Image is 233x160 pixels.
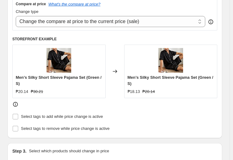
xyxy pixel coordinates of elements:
[48,2,100,6] button: What's the compare at price?
[12,148,27,154] h2: Step 3.
[21,114,103,119] span: Select tags to add while price change is active
[29,148,109,154] p: Select which products should change in price
[128,75,213,86] span: Men’s Silky Short Sleeve Pajama Set (Green / S)
[12,37,217,42] h6: STOREFRONT EXAMPLE
[142,89,155,95] strike: ₱20.14
[31,89,43,95] strike: ₱30.21
[158,48,183,73] img: S64f06922ec5946698679d56bd9b9f4b2s_80x.webp
[16,75,101,86] span: Men’s Silky Short Sleeve Pajama Set (Green / S)
[21,126,110,131] span: Select tags to remove while price change is active
[208,19,214,25] div: help
[16,2,46,6] h3: Compare at price
[47,48,71,73] img: S64f06922ec5946698679d56bd9b9f4b2s_80x.webp
[16,9,39,14] span: Change type
[128,89,140,95] div: ₱18.13
[16,89,28,95] div: ₱20.14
